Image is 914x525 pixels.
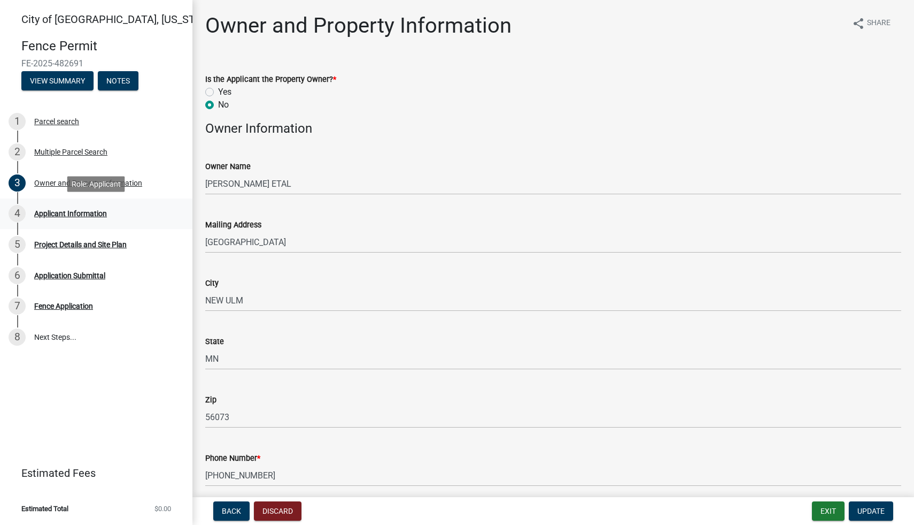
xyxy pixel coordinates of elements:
label: State [205,338,224,346]
div: 1 [9,113,26,130]
div: 6 [9,267,26,284]
label: Mailing Address [205,222,261,229]
div: 4 [9,205,26,222]
h1: Owner and Property Information [205,13,512,39]
wm-modal-confirm: Summary [21,77,94,86]
button: Back [213,501,250,521]
div: Applicant Information [34,210,107,217]
button: View Summary [21,71,94,90]
h4: Fence Permit [21,39,184,54]
label: Phone Number [205,455,260,462]
div: Role: Applicant [67,176,125,192]
label: Zip [205,397,216,404]
div: Owner and Property Information [34,179,142,187]
div: Project Details and Site Plan [34,241,127,248]
span: Update [857,507,885,515]
span: Share [867,17,890,30]
div: Fence Application [34,302,93,310]
div: 3 [9,174,26,192]
i: share [852,17,865,30]
div: 5 [9,236,26,253]
span: $0.00 [154,505,171,512]
span: FE-2025-482691 [21,58,171,69]
span: City of [GEOGRAPHIC_DATA], [US_STATE] [21,13,216,26]
span: Back [222,507,241,515]
button: Discard [254,501,301,521]
label: Yes [218,86,231,98]
div: 2 [9,143,26,161]
h4: Owner Information [205,121,901,136]
button: shareShare [843,13,899,34]
label: Is the Applicant the Property Owner? [205,76,336,83]
div: Multiple Parcel Search [34,148,107,156]
div: Parcel search [34,118,79,125]
div: 7 [9,298,26,315]
button: Update [849,501,893,521]
div: Application Submittal [34,272,105,279]
label: Owner Name [205,163,251,171]
wm-modal-confirm: Notes [98,77,138,86]
button: Exit [812,501,845,521]
a: Estimated Fees [9,462,175,484]
label: City [205,280,219,287]
div: 8 [9,329,26,346]
span: Estimated Total [21,505,68,512]
label: No [218,98,229,111]
button: Notes [98,71,138,90]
